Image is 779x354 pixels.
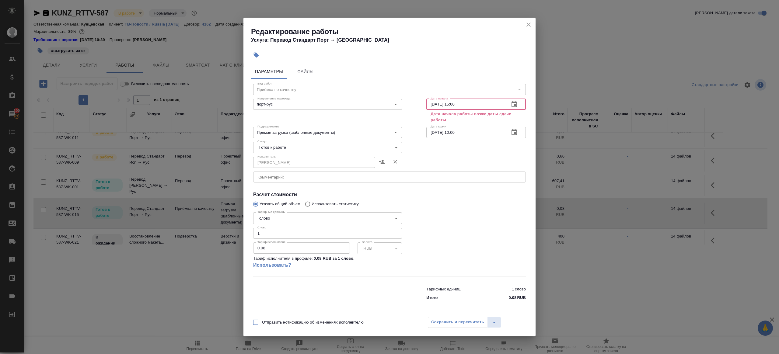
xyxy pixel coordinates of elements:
[291,68,320,75] span: Файлы
[358,242,402,254] div: RUB
[391,100,400,109] button: Open
[253,255,313,262] p: Тариф исполнителя в профиле:
[257,216,272,221] button: слово
[254,68,284,75] span: Параметры
[375,154,389,169] button: Назначить
[257,145,288,150] button: Готов к работе
[362,246,374,251] button: RUB
[250,48,263,62] button: Добавить тэг
[512,286,514,292] p: 1
[253,142,402,153] div: Готов к работе
[253,212,402,224] div: слово
[251,36,536,44] h4: Услуга: Перевод Стандарт Порт → [GEOGRAPHIC_DATA]
[262,319,364,325] span: Отправить нотификацию об изменениях исполнителю
[524,20,533,29] button: close
[515,286,526,292] p: слово
[253,262,402,269] a: Использовать?
[426,286,460,292] p: Тарифных единиц
[314,255,355,262] p: 0.08 RUB за 1 слово .
[431,111,522,123] p: Дата начала работы позже даты сдачи работы
[253,191,526,198] h4: Расчет стоимости
[509,295,517,301] p: 0.08
[426,295,438,301] p: Итого
[428,317,501,328] div: split button
[389,154,402,169] button: Удалить
[391,128,400,137] button: Open
[251,27,536,36] h2: Редактирование работы
[517,295,526,301] p: RUB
